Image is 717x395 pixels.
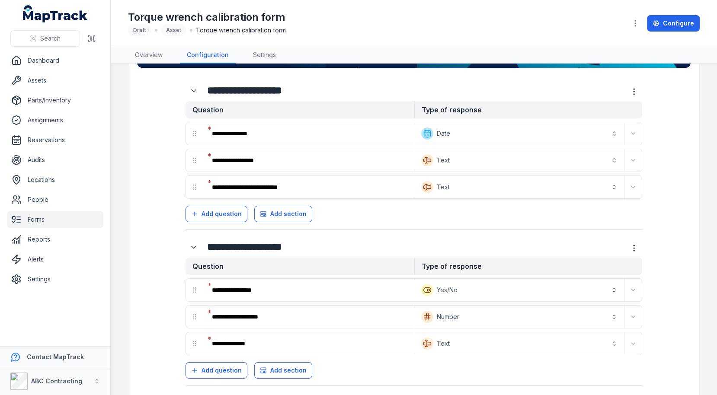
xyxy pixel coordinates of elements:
button: Expand [186,83,202,99]
span: Torque wrench calibration form [196,26,286,35]
button: Add question [186,362,247,379]
a: Reservations [7,131,103,149]
span: Add question [202,210,242,218]
svg: drag [191,184,198,191]
a: Dashboard [7,52,103,69]
span: Add section [270,366,307,375]
button: Add section [254,362,312,379]
button: more-detail [626,240,642,256]
button: Expand [186,239,202,255]
a: People [7,191,103,208]
div: :rj1:-form-item-label [205,124,412,143]
strong: Question [186,258,414,275]
span: Search [40,34,61,43]
svg: drag [191,130,198,137]
button: Expand [626,180,640,194]
button: Expand [626,283,640,297]
button: Text [416,178,622,197]
svg: drag [191,313,198,320]
div: :rk7:-form-item-label [205,334,412,353]
span: Add section [270,210,307,218]
div: Draft [128,24,151,36]
button: Text [416,334,622,353]
div: drag [186,125,203,142]
svg: drag [191,157,198,164]
strong: Contact MapTrack [27,353,84,360]
strong: ABC Contracting [31,377,82,385]
button: Add question [186,206,247,222]
button: Search [10,30,80,47]
a: Forms [7,211,103,228]
button: Expand [626,127,640,140]
div: drag [186,335,203,352]
a: Parts/Inventory [7,92,103,109]
strong: Question [186,101,414,118]
button: Expand [626,337,640,350]
svg: drag [191,287,198,293]
a: Assignments [7,111,103,129]
a: Settings [246,47,283,64]
a: Reports [7,231,103,248]
button: Text [416,151,622,170]
button: Expand [626,310,640,324]
div: :rjd:-form-item-label [205,178,412,197]
div: :rk1:-form-item-label [205,307,412,326]
div: drag [186,178,203,196]
div: Asset [161,24,186,36]
button: Expand [626,153,640,167]
div: :rj7:-form-item-label [205,151,412,170]
a: Audits [7,151,103,169]
strong: Type of response [414,101,642,118]
button: more-detail [626,83,642,100]
strong: Type of response [414,258,642,275]
svg: drag [191,340,198,347]
button: Yes/No [416,280,622,299]
a: Configuration [180,47,236,64]
div: :rjr:-form-item-label [205,280,412,299]
button: Date [416,124,622,143]
div: drag [186,152,203,169]
div: drag [186,308,203,325]
span: Add question [202,366,242,375]
div: :rjj:-form-item-label [186,239,204,255]
div: :rip:-form-item-label [186,83,204,99]
div: drag [186,281,203,299]
button: Add section [254,206,312,222]
a: Locations [7,171,103,188]
a: MapTrack [23,5,88,22]
a: Settings [7,271,103,288]
a: Configure [647,15,700,32]
a: Overview [128,47,170,64]
button: Number [416,307,622,326]
a: Assets [7,72,103,89]
a: Alerts [7,251,103,268]
h1: Torque wrench calibration form [128,10,286,24]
